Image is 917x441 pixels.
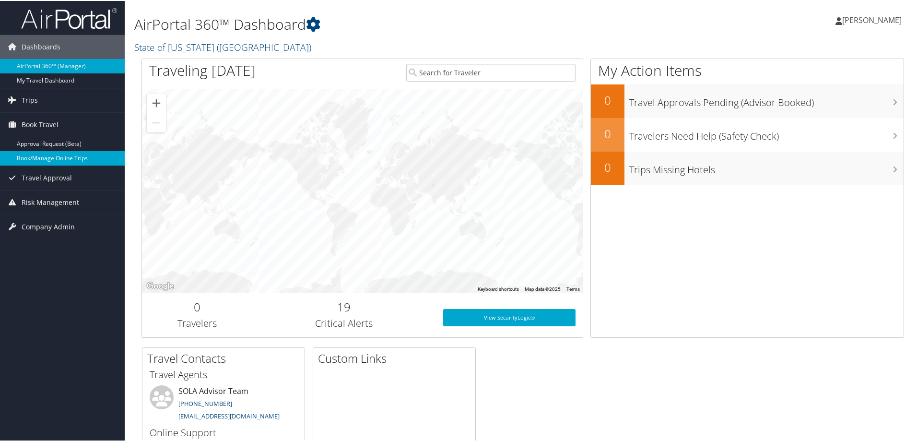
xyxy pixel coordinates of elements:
a: View SecurityLogic® [443,308,576,325]
h2: 0 [149,298,245,314]
a: [PHONE_NUMBER] [178,398,232,407]
span: Map data ©2025 [525,286,561,291]
a: [EMAIL_ADDRESS][DOMAIN_NAME] [178,411,280,419]
h3: Critical Alerts [259,316,429,329]
h3: Travel Approvals Pending (Advisor Booked) [629,90,904,108]
span: Trips [22,87,38,111]
span: Travel Approval [22,165,72,189]
a: [PERSON_NAME] [835,5,911,34]
h2: 0 [591,158,624,175]
button: Keyboard shortcuts [478,285,519,292]
li: SOLA Advisor Team [145,384,302,424]
button: Zoom in [147,93,166,112]
h3: Trips Missing Hotels [629,157,904,176]
h2: 0 [591,125,624,141]
span: Company Admin [22,214,75,238]
span: Risk Management [22,190,79,214]
a: 0Travel Approvals Pending (Advisor Booked) [591,83,904,117]
a: 0Travelers Need Help (Safety Check) [591,117,904,151]
img: airportal-logo.png [21,6,117,29]
span: Dashboards [22,34,60,58]
h2: Travel Contacts [147,349,305,366]
a: Terms (opens in new tab) [566,286,580,291]
h3: Travel Agents [150,367,297,381]
button: Zoom out [147,112,166,131]
h1: AirPortal 360™ Dashboard [134,13,652,34]
h2: Custom Links [318,349,475,366]
input: Search for Traveler [406,63,576,81]
img: Google [144,279,176,292]
h3: Travelers [149,316,245,329]
a: Open this area in Google Maps (opens a new window) [144,279,176,292]
h2: 0 [591,91,624,107]
h1: My Action Items [591,60,904,80]
span: [PERSON_NAME] [842,14,902,24]
a: State of [US_STATE] ([GEOGRAPHIC_DATA]) [134,40,314,53]
h2: 19 [259,298,429,314]
a: 0Trips Missing Hotels [591,151,904,184]
h1: Traveling [DATE] [149,60,256,80]
h3: Online Support [150,425,297,439]
span: Book Travel [22,112,59,136]
h3: Travelers Need Help (Safety Check) [629,124,904,142]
